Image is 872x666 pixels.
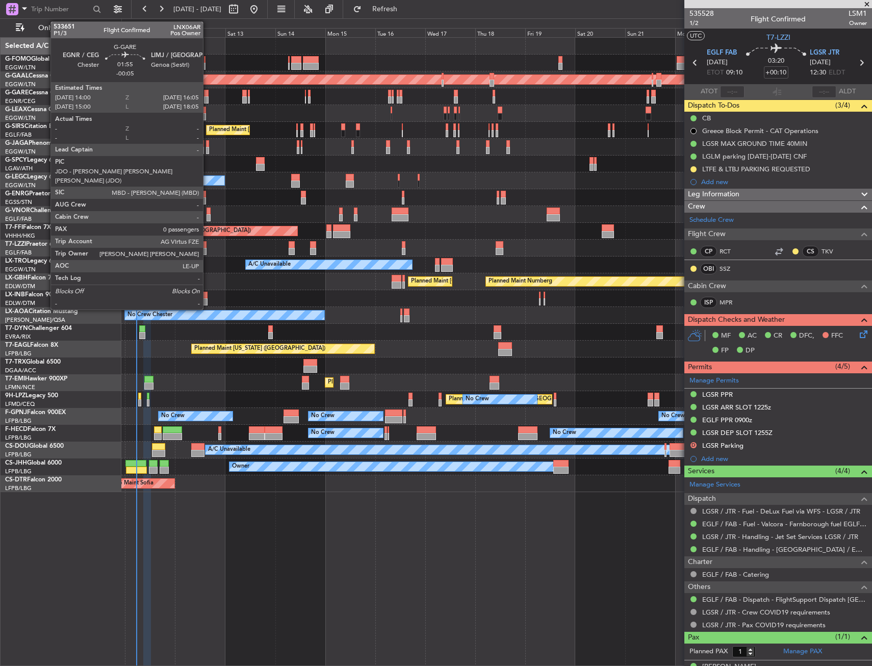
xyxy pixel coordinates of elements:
span: LX-INB [5,292,25,298]
a: LFPB/LBG [5,417,32,425]
div: Fri 19 [525,28,575,37]
a: T7-FFIFalcon 7X [5,224,51,230]
a: G-JAGAPhenom 300 [5,140,64,146]
input: Trip Number [31,2,90,17]
div: Mon 15 [325,28,375,37]
div: No Crew [311,425,335,441]
div: Add new [701,454,867,463]
span: G-GARE [5,90,29,96]
a: G-FOMOGlobal 6000 [5,56,66,62]
div: Planned Maint [GEOGRAPHIC_DATA] ([GEOGRAPHIC_DATA]) [411,274,572,289]
a: G-GARECessna Citation XLS+ [5,90,89,96]
span: G-VNOR [5,208,30,214]
div: Sat 13 [225,28,275,37]
div: Add new [701,177,867,186]
a: LGAV/ATH [5,165,33,172]
span: G-LEAX [5,107,27,113]
a: EGGW/LTN [5,64,36,71]
span: LX-GBH [5,275,28,281]
div: Planned Maint Tianjin ([GEOGRAPHIC_DATA]) [132,223,251,239]
div: Flight Confirmed [751,14,806,24]
span: Permits [688,362,712,373]
a: EGSS/STN [5,198,32,206]
div: Sun 21 [625,28,675,37]
span: 535528 [689,8,714,19]
div: LGSR ARR SLOT 1225z [702,403,771,412]
span: Others [688,581,710,593]
span: Flight Crew [688,228,726,240]
a: LGSR / JTR - Handling - Jet Set Services LGSR / JTR [702,532,858,541]
a: EDLW/DTM [5,283,35,290]
span: DFC, [799,331,814,341]
a: LX-GBHFalcon 7X [5,275,56,281]
a: EGLF/FAB [5,131,32,139]
span: T7-EMI [5,376,25,382]
span: 03:20 [768,56,784,66]
button: Only With Activity [11,20,111,36]
div: CB [702,114,711,122]
div: LGSR DEP SLOT 1255Z [702,428,773,437]
span: FFC [831,331,843,341]
a: EGGW/LTN [5,114,36,122]
div: Planned Maint Nurnberg [489,274,552,289]
span: Pax [688,632,699,644]
div: LGSR Parking [702,441,743,450]
a: Manage Services [689,480,740,490]
a: EGLF / FAB - Fuel - Valcora - Farnborough fuel EGLF / FAB [702,520,867,528]
a: LFPB/LBG [5,451,32,458]
span: AC [748,331,757,341]
div: Planned Maint [GEOGRAPHIC_DATA] ([GEOGRAPHIC_DATA]) [159,55,320,70]
a: T7-EMIHawker 900XP [5,376,67,382]
a: EGLF/FAB [5,249,32,257]
span: Charter [688,556,712,568]
div: Planned Maint [US_STATE] ([GEOGRAPHIC_DATA]) [194,341,325,356]
span: G-GAAL [5,73,29,79]
a: MPR [720,298,742,307]
span: LSM1 [849,8,867,19]
a: F-HECDFalcon 7X [5,426,56,432]
a: T7-DYNChallenger 604 [5,325,72,331]
span: T7-TRX [5,359,26,365]
a: T7-TRXGlobal 6500 [5,359,61,365]
a: EGLF/FAB [5,215,32,223]
a: DGAA/ACC [5,367,36,374]
span: Cabin Crew [688,280,726,292]
a: G-ENRGPraetor 600 [5,191,63,197]
a: EDLW/DTM [5,299,35,307]
span: G-SPCY [5,157,27,163]
a: Manage PAX [783,647,822,657]
span: ATOT [701,87,717,97]
span: LX-TRO [5,258,27,264]
span: Owner [849,19,867,28]
span: 9H-LPZ [5,393,25,399]
a: EGLF / FAB - Handling - [GEOGRAPHIC_DATA] / EGLF / FAB [702,545,867,554]
span: T7-LZZI [5,241,26,247]
a: G-VNORChallenger 650 [5,208,74,214]
button: D [690,442,697,448]
div: LTFE & LTBJ PARKING REQUESTED [702,165,810,173]
span: Refresh [364,6,406,13]
div: No Crew [161,408,185,424]
input: --:-- [720,86,745,98]
a: LGSR / JTR - Crew COVID19 requirements [702,608,830,617]
div: ISP [700,297,717,308]
span: Services [688,466,714,477]
div: Thu 11 [125,28,175,37]
div: Planned Maint [GEOGRAPHIC_DATA] [328,375,425,390]
a: CS-JHHGlobal 6000 [5,460,62,466]
a: LFPB/LBG [5,350,32,357]
div: EGLF PPR 0900z [702,416,752,424]
div: Wed 17 [425,28,475,37]
span: [DATE] [707,58,728,68]
a: SSZ [720,264,742,273]
a: G-SPCYLegacy 650 [5,157,60,163]
div: Tue 16 [375,28,425,37]
span: G-JAGA [5,140,29,146]
span: DP [746,346,755,356]
div: Thu 18 [475,28,525,37]
a: 9H-LPZLegacy 500 [5,393,58,399]
div: No Crew [466,392,489,407]
a: Manage Permits [689,376,739,386]
span: G-LEGC [5,174,27,180]
span: T7-DYN [5,325,28,331]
